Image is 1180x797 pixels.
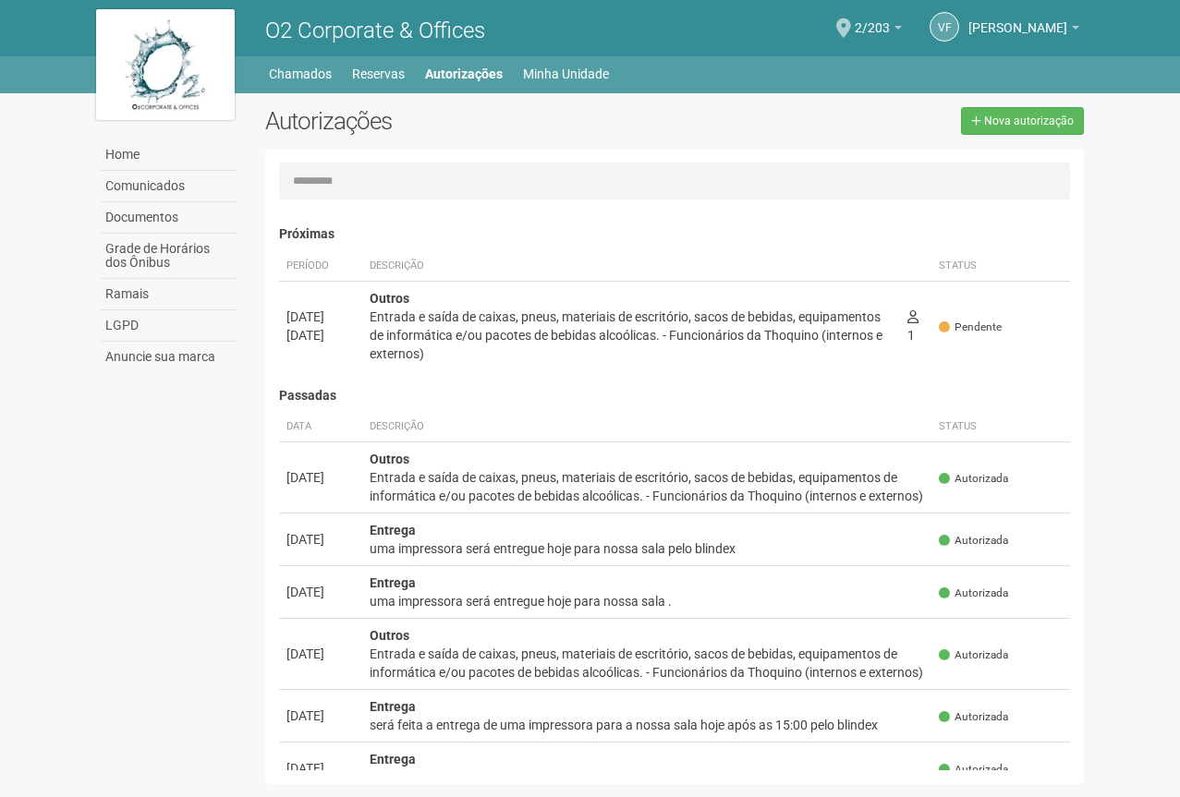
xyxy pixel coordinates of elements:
a: Chamados [269,61,332,87]
h4: Passadas [279,389,1071,403]
strong: Outros [370,452,409,466]
div: Entrada e saída de caixas, pneus, materiais de escritório, sacos de bebidas, equipamentos de info... [370,308,893,363]
div: [DATE] [286,583,355,601]
h4: Próximas [279,227,1071,241]
div: [DATE] [286,706,355,725]
a: Minha Unidade [523,61,609,87]
span: Autorizada [939,471,1008,487]
strong: Outros [370,628,409,643]
span: Autorizada [939,709,1008,725]
span: 1 [907,309,918,343]
th: Data [279,412,362,442]
a: [PERSON_NAME] [968,23,1079,38]
th: Status [931,412,1070,442]
div: uma impressora será entregue hoje para nossa sala pelo blindex [370,539,925,558]
div: [DATE] [286,645,355,663]
span: Autorizada [939,533,1008,549]
a: LGPD [101,310,237,342]
th: Período [279,251,362,282]
th: Descrição [362,251,900,282]
a: 2/203 [855,23,902,38]
strong: Entrega [370,523,416,537]
div: uma impressora será entregue hoje para nossa sala . [370,592,925,610]
a: Grade de Horários dos Ônibus [101,234,237,279]
div: Entrada e saída de caixas, pneus, materiais de escritório, sacos de bebidas, equipamentos de info... [370,645,925,682]
div: Entrada e saída de caixas, pneus, materiais de escritório, sacos de bebidas, equipamentos de info... [370,468,925,505]
strong: Entrega [370,575,416,590]
a: Ramais [101,279,237,310]
th: Status [931,251,1070,282]
div: será feita a entrega de uma impressora para a nossa sala hoje após as 15:00 pelo blindex [370,716,925,734]
img: logo.jpg [96,9,235,120]
span: Autorizada [939,762,1008,778]
div: [DATE] [286,326,355,344]
div: [DATE] [286,468,355,487]
span: Pendente [939,320,1002,335]
a: Home [101,139,237,171]
h2: Autorizações [265,107,661,135]
strong: Entrega [370,699,416,714]
a: Nova autorização [961,107,1084,135]
strong: Outros [370,291,409,306]
span: Nova autorização [984,115,1074,127]
th: Descrição [362,412,932,442]
a: Documentos [101,202,237,234]
a: Anuncie sua marca [101,342,237,372]
div: [DATE] [286,530,355,549]
div: será feita uma retirada de uma impressora da sala 203/204 por nosso funcionario pelo blindex [370,768,925,787]
strong: Entrega [370,752,416,767]
span: O2 Corporate & Offices [265,18,485,43]
div: [DATE] [286,308,355,326]
a: Autorizações [425,61,503,87]
a: Comunicados [101,171,237,202]
span: Vivian Félix [968,3,1067,35]
a: VF [930,12,959,42]
span: Autorizada [939,586,1008,601]
a: Reservas [352,61,405,87]
span: Autorizada [939,647,1008,663]
span: 2/203 [855,3,890,35]
div: [DATE] [286,759,355,778]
